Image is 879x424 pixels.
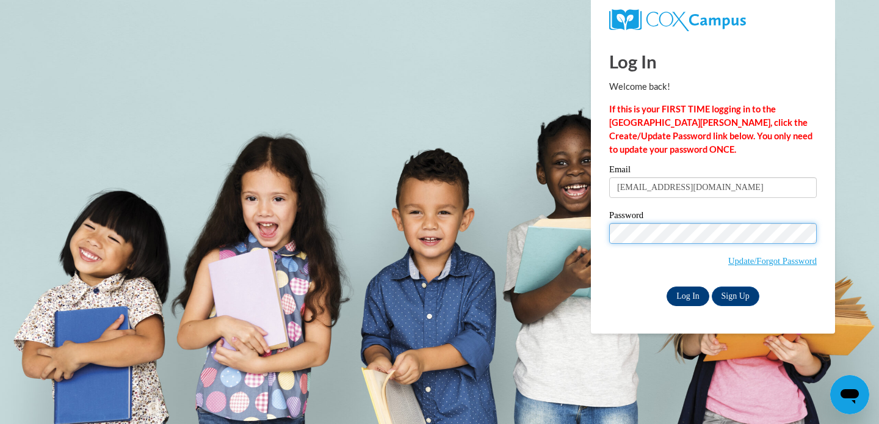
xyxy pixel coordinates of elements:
[609,9,746,31] img: COX Campus
[830,375,869,414] iframe: Button to launch messaging window
[667,287,709,306] input: Log In
[728,256,817,266] a: Update/Forgot Password
[609,211,817,223] label: Password
[609,165,817,177] label: Email
[609,80,817,93] p: Welcome back!
[609,9,817,31] a: COX Campus
[712,287,759,306] a: Sign Up
[609,104,812,155] strong: If this is your FIRST TIME logging in to the [GEOGRAPHIC_DATA][PERSON_NAME], click the Create/Upd...
[609,49,817,74] h1: Log In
